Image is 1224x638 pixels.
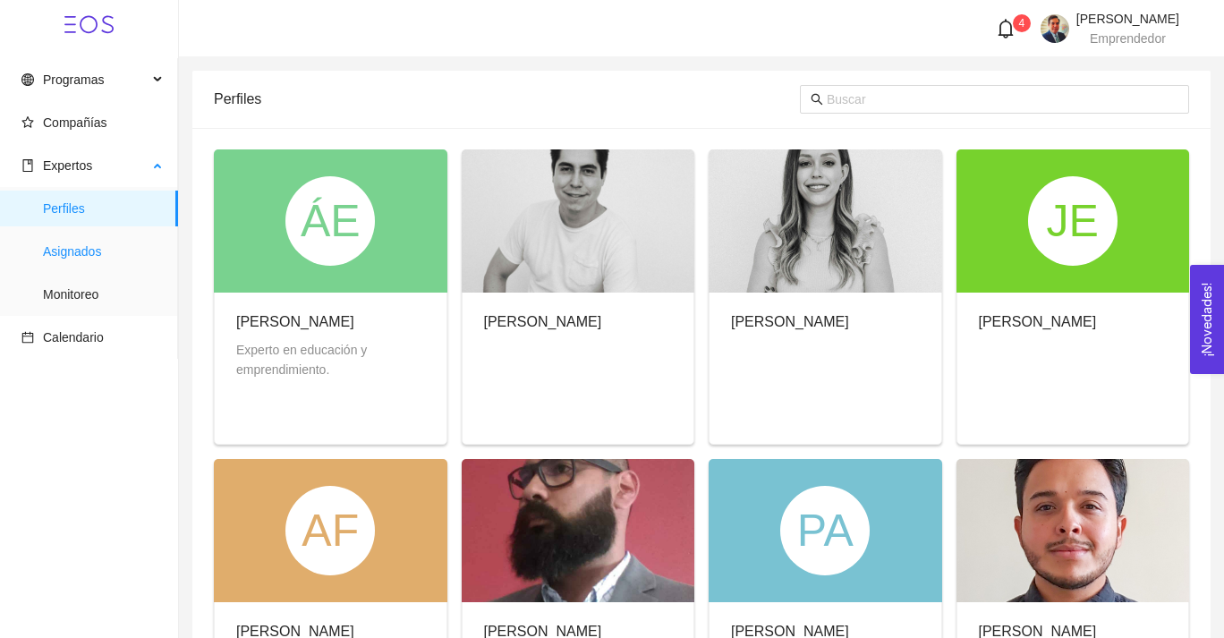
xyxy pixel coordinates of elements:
div: ÁE [285,176,375,266]
div: Experto en educación y emprendimiento. [236,340,425,379]
div: [PERSON_NAME] [236,310,425,333]
div: [PERSON_NAME] [979,310,1097,333]
button: Open Feedback Widget [1190,265,1224,374]
div: AF [285,486,375,575]
span: bell [996,19,1016,38]
span: 4 [1019,17,1025,30]
span: search [811,93,823,106]
div: Perfiles [214,73,800,124]
input: Buscar [827,89,1178,109]
div: [PERSON_NAME] [484,310,602,333]
span: Emprendedor [1090,31,1166,46]
div: JE [1028,176,1118,266]
span: star [21,116,34,129]
sup: 4 [1013,14,1031,32]
div: PA [780,486,870,575]
span: book [21,159,34,172]
span: [PERSON_NAME] [1076,12,1179,26]
span: Programas [43,72,104,87]
span: Compañías [43,115,107,130]
span: Perfiles [43,191,164,226]
span: calendar [21,331,34,344]
span: global [21,73,34,86]
div: [PERSON_NAME] [731,310,849,333]
span: Monitoreo [43,276,164,312]
span: Asignados [43,234,164,269]
span: Expertos [43,158,92,173]
span: Calendario [43,330,104,345]
img: 1733929661540-foto_dmr_tiuter.jpg [1041,14,1069,43]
